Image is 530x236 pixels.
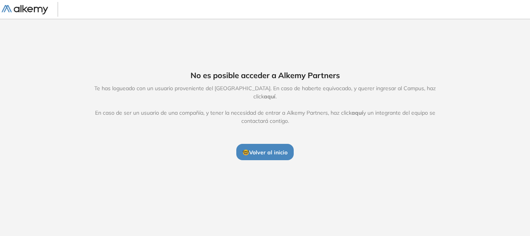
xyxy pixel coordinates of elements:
[236,144,294,160] button: 🤓Volver al inicio
[352,109,363,116] span: aquí
[264,93,275,100] span: aquí
[191,70,340,81] span: No es posible acceder a Alkemy Partners
[242,149,288,156] span: 🤓 Volver al inicio
[86,84,444,125] span: Te has logueado con un usuario proveniente del [GEOGRAPHIC_DATA]. En caso de haberte equivocado, ...
[2,5,48,15] img: Logo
